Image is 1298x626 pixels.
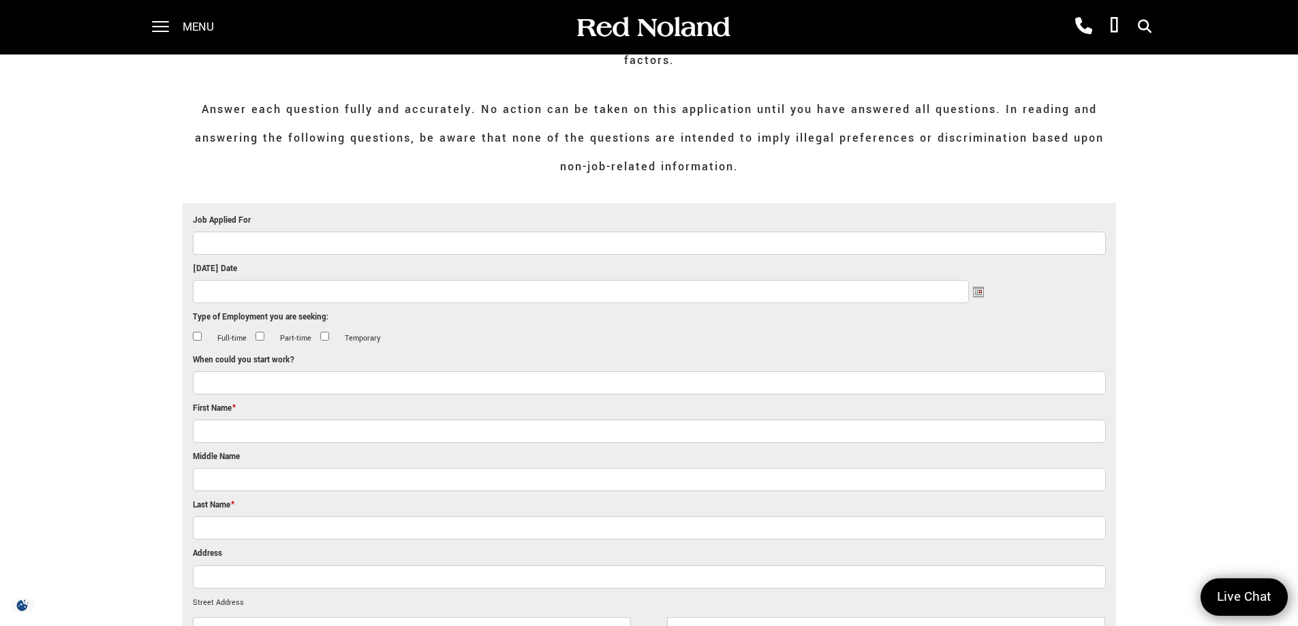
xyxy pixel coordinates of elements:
label: Part-time [280,331,311,346]
label: When could you start work? [193,353,294,368]
label: Street Address [193,595,244,610]
label: Middle Name [193,450,240,465]
label: Temporary [345,331,380,346]
label: First Name [193,401,236,416]
h3: Answer each question fully and accurately. No action can be taken on this application until you h... [183,95,1116,181]
a: Live Chat [1201,578,1288,616]
span: Live Chat [1210,588,1278,606]
label: Type of Employment you are seeking: [193,310,328,325]
img: ... [972,287,984,298]
label: Job Applied For [193,213,251,228]
label: Full-time [217,331,247,346]
section: Click to Open Cookie Consent Modal [7,598,38,612]
img: Red Noland Auto Group [574,16,731,40]
img: Opt-Out Icon [7,598,38,612]
label: Last Name [193,498,234,513]
label: [DATE] Date [193,262,237,277]
label: Address [193,546,222,561]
